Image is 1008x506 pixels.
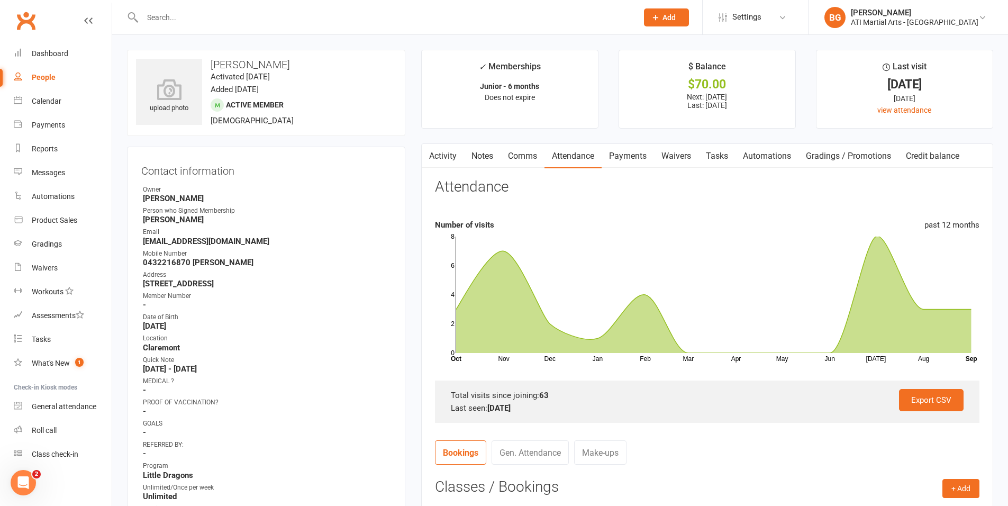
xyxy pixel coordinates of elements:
i: ✓ [479,62,486,72]
div: Tasks [32,335,51,344]
div: General attendance [32,402,96,411]
div: Program [143,461,391,471]
a: Gradings / Promotions [798,144,898,168]
strong: Little Dragons [143,471,391,480]
a: Payments [602,144,654,168]
div: Workouts [32,287,63,296]
span: [DEMOGRAPHIC_DATA] [211,116,294,125]
a: Attendance [544,144,602,168]
div: Location [143,333,391,344]
div: Person who Signed Membership [143,206,391,216]
strong: Junior - 6 months [480,82,539,91]
strong: Number of visits [435,220,494,230]
strong: 0432216870 [PERSON_NAME] [143,258,391,267]
a: Activity [422,144,464,168]
iframe: Intercom live chat [11,470,36,495]
h3: [PERSON_NAME] [136,59,396,70]
a: Product Sales [14,209,112,232]
strong: [DATE] - [DATE] [143,364,391,374]
button: Add [644,8,689,26]
a: Automations [735,144,798,168]
div: Class check-in [32,450,78,458]
h3: Classes / Bookings [435,479,979,495]
a: Export CSV [899,389,964,411]
a: Gen. Attendance [492,440,569,465]
div: Reports [32,144,58,153]
a: Dashboard [14,42,112,66]
a: Credit balance [898,144,967,168]
div: Total visits since joining: [451,389,964,402]
a: Class kiosk mode [14,442,112,466]
a: Calendar [14,89,112,113]
span: Add [662,13,676,22]
time: Added [DATE] [211,85,259,94]
div: upload photo [136,79,202,114]
div: BG [824,7,846,28]
span: Settings [732,5,761,29]
div: Quick Note [143,355,391,365]
span: Does not expire [485,93,535,102]
strong: - [143,449,391,458]
a: What's New1 [14,351,112,375]
a: Reports [14,137,112,161]
div: Gradings [32,240,62,248]
time: Activated [DATE] [211,72,270,82]
a: People [14,66,112,89]
div: Last visit [883,60,927,79]
div: Product Sales [32,216,77,224]
span: Active member [226,101,284,109]
a: Messages [14,161,112,185]
input: Search... [139,10,630,25]
div: Payments [32,121,65,129]
a: Clubworx [13,7,39,34]
div: PROOF OF VACCINATION? [143,397,391,408]
div: Messages [32,168,65,177]
div: Owner [143,185,391,195]
div: People [32,73,56,82]
strong: [EMAIL_ADDRESS][DOMAIN_NAME] [143,237,391,246]
div: Last seen: [451,402,964,414]
div: Address [143,270,391,280]
div: Email [143,227,391,237]
div: MEDICAL ? [143,376,391,386]
strong: - [143,428,391,437]
strong: [PERSON_NAME] [143,194,391,203]
span: 2 [32,470,41,478]
a: General attendance kiosk mode [14,395,112,419]
a: view attendance [877,106,931,114]
a: Roll call [14,419,112,442]
div: $70.00 [629,79,786,90]
p: Next: [DATE] Last: [DATE] [629,93,786,110]
div: Dashboard [32,49,68,58]
strong: Claremont [143,343,391,353]
strong: - [143,385,391,395]
strong: [STREET_ADDRESS] [143,279,391,288]
div: Member Number [143,291,391,301]
a: Gradings [14,232,112,256]
strong: [DATE] [143,321,391,331]
div: Automations [32,192,75,201]
a: Tasks [14,328,112,351]
span: 1 [75,358,84,367]
a: Notes [464,144,501,168]
a: Waivers [654,144,698,168]
a: Payments [14,113,112,137]
strong: [DATE] [487,403,511,413]
div: Assessments [32,311,84,320]
a: Make-ups [574,440,626,465]
div: ATI Martial Arts - [GEOGRAPHIC_DATA] [851,17,978,27]
a: Workouts [14,280,112,304]
div: Unlimited/Once per week [143,483,391,493]
button: + Add [942,479,979,498]
div: [PERSON_NAME] [851,8,978,17]
div: Mobile Number [143,249,391,259]
div: Roll call [32,426,57,435]
a: Waivers [14,256,112,280]
a: Tasks [698,144,735,168]
a: Comms [501,144,544,168]
strong: 63 [539,391,549,400]
div: Date of Birth [143,312,391,322]
div: What's New [32,359,70,367]
div: past 12 months [924,219,979,231]
div: [DATE] [826,93,983,104]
